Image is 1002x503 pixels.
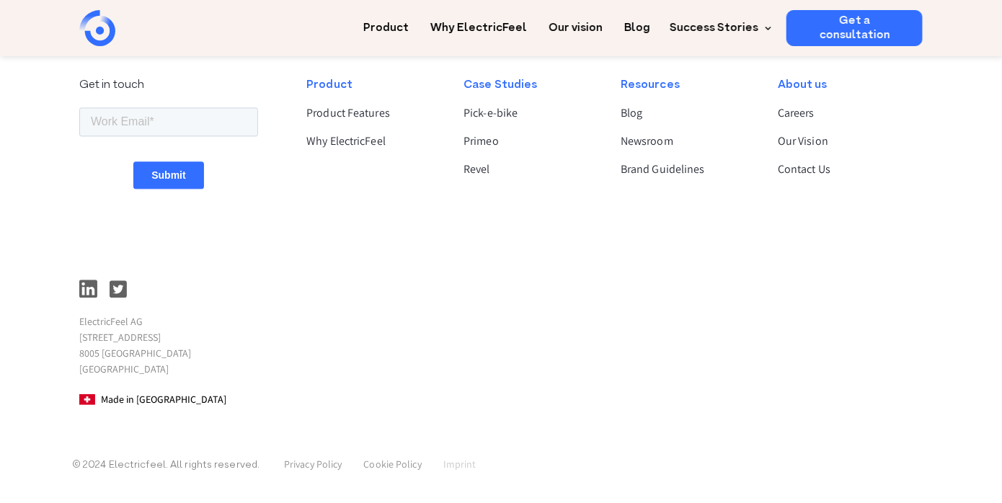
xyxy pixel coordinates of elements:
[778,161,910,178] a: Contact Us
[284,458,342,471] a: Privacy Policy
[778,133,910,150] a: Our Vision
[621,161,753,178] a: Brand Guidelines
[778,104,910,122] a: Careers
[621,104,753,122] a: Blog
[621,76,753,94] div: Resources
[306,76,439,94] div: Product
[464,76,596,94] div: Case Studies
[464,133,596,150] a: Primeo
[464,161,596,178] a: Revel
[79,104,258,263] iframe: Form 1
[306,104,439,122] a: Product Features
[670,19,758,37] div: Success Stories
[79,391,258,407] p: Made in [GEOGRAPHIC_DATA]
[661,10,776,46] div: Success Stories
[624,10,650,37] a: Blog
[79,10,195,46] a: home
[464,104,596,122] a: Pick-e-bike
[443,458,476,471] a: Imprint
[549,10,603,37] a: Our vision
[621,133,753,150] a: Newsroom
[786,10,923,46] a: Get a consultation
[306,133,439,150] a: Why ElectricFeel
[79,76,258,94] div: Get in touch
[364,458,422,471] a: Cookie Policy
[430,10,527,37] a: Why ElectricFeel
[79,313,258,377] p: ElectricFeel AG [STREET_ADDRESS] 8005 [GEOGRAPHIC_DATA] [GEOGRAPHIC_DATA]
[363,10,409,37] a: Product
[778,76,910,94] div: About us
[72,457,260,474] p: © 2024 Electricfeel. All rights reserved.
[907,408,982,483] iframe: Chatbot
